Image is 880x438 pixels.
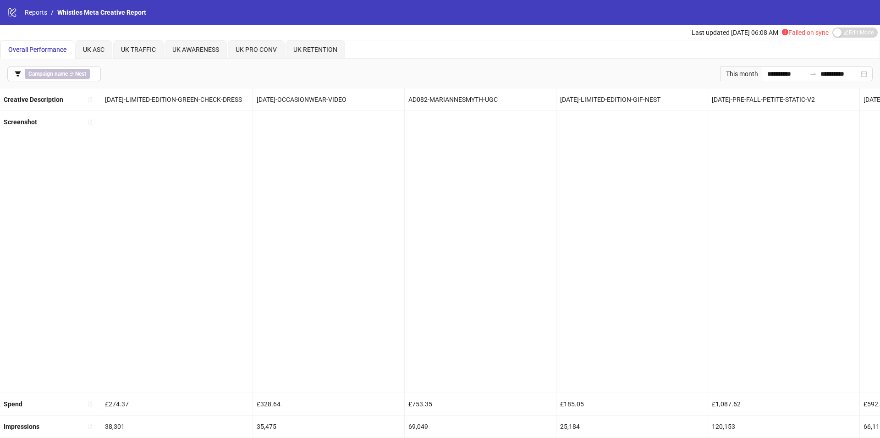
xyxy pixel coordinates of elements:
span: sort-ascending [87,423,93,430]
span: to [809,70,817,78]
b: Screenshot [4,118,37,126]
div: This month [720,67,762,81]
div: 69,049 [405,416,556,438]
div: £1,087.62 [708,393,859,415]
span: UK PRO CONV [236,46,277,53]
b: Nest [75,71,86,77]
b: Spend [4,400,22,408]
span: Whistles Meta Creative Report [57,9,146,16]
div: £328.64 [253,393,404,415]
span: UK TRAFFIC [121,46,156,53]
span: Failed on sync [782,29,829,36]
span: exclamation-circle [782,29,788,35]
div: [DATE]-OCCASIONWEAR-VIDEO [253,89,404,111]
div: [DATE]-PRE-FALL-PETITE-STATIC-V2 [708,89,859,111]
span: filter [15,71,21,77]
a: Reports [23,7,49,17]
span: ∋ [25,69,90,79]
div: 35,475 [253,416,404,438]
div: £753.35 [405,393,556,415]
span: Overall Performance [8,46,66,53]
b: Creative Description [4,96,63,103]
span: Last updated [DATE] 06:08 AM [692,29,778,36]
span: sort-ascending [87,401,93,407]
div: £185.05 [556,393,708,415]
div: 38,301 [101,416,253,438]
li: / [51,7,54,17]
div: 120,153 [708,416,859,438]
span: swap-right [809,70,817,78]
div: AD082-MARIANNESMYTH-UGC [405,89,556,111]
b: Campaign name [28,71,68,77]
span: sort-ascending [87,119,93,125]
button: Campaign name ∋ Nest [7,67,101,81]
div: 25,184 [556,416,708,438]
div: [DATE]-LIMITED-EDITION-GREEN-CHECK-DRESS [101,89,253,111]
div: [DATE]-LIMITED-EDITION-GIF-NEST [556,89,708,111]
b: Impressions [4,423,39,430]
span: UK AWARENESS [172,46,219,53]
span: sort-ascending [87,96,93,103]
div: £274.37 [101,393,253,415]
span: UK ASC [83,46,104,53]
span: UK RETENTION [293,46,337,53]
